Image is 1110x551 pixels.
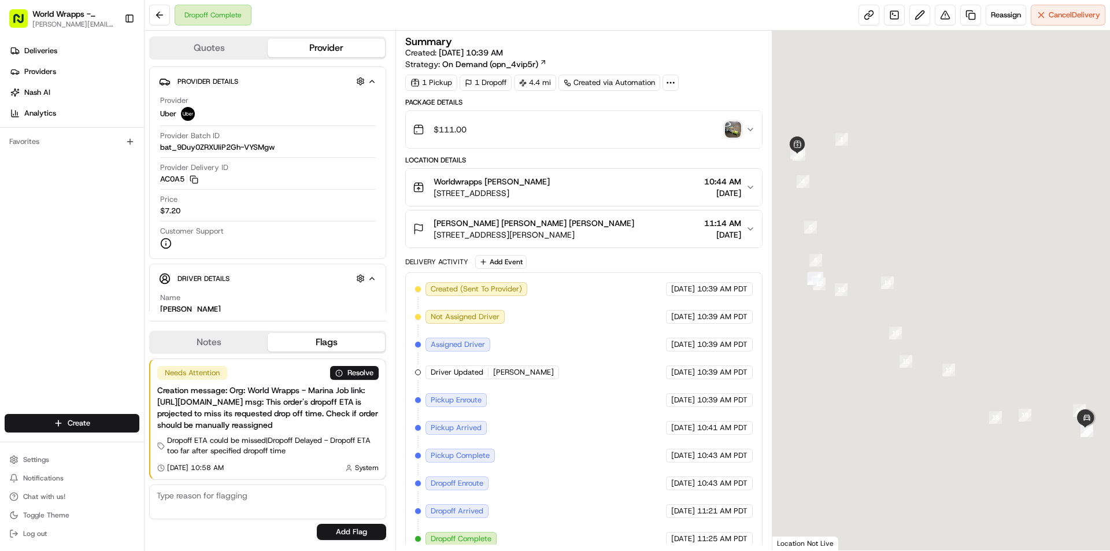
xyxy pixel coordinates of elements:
[514,75,556,91] div: 4.4 mi
[697,284,748,294] span: 10:39 AM PDT
[697,367,748,378] span: 10:39 AM PDT
[671,534,695,544] span: [DATE]
[431,284,522,294] span: Created (Sent To Provider)
[558,75,660,91] a: Created via Automation
[24,66,56,77] span: Providers
[725,121,741,138] button: photo_proof_of_delivery image
[68,418,90,428] span: Create
[434,229,634,241] span: [STREET_ADDRESS][PERSON_NAME]
[671,450,695,461] span: [DATE]
[1049,10,1100,20] span: Cancel Delivery
[32,20,115,29] button: [PERSON_NAME][EMAIL_ADDRESS][DOMAIN_NAME]
[160,304,221,315] div: [PERSON_NAME]
[181,107,195,121] img: uber-new-logo.jpeg
[671,367,695,378] span: [DATE]
[5,104,144,123] a: Analytics
[442,58,538,70] span: On Demand (opn_4vip5r)
[160,142,275,153] span: bat_9Duy0ZRXUIiP2Gh-VYSMgw
[671,423,695,433] span: [DATE]
[160,293,180,303] span: Name
[991,10,1021,20] span: Reassign
[405,257,468,267] div: Delivery Activity
[431,339,485,350] span: Assigned Driver
[160,162,228,173] span: Provider Delivery ID
[697,534,748,544] span: 11:25 AM PDT
[805,249,827,271] div: 6
[434,176,550,187] span: Worldwrapps [PERSON_NAME]
[160,206,180,216] span: $7.20
[431,312,499,322] span: Not Assigned Driver
[23,511,69,520] span: Toggle Theme
[434,187,550,199] span: [STREET_ADDRESS]
[808,273,830,295] div: 12
[157,384,379,431] div: Creation message: Org: World Wrapps - Marina Job link: [URL][DOMAIN_NAME] msg: This order's dropo...
[697,312,748,322] span: 10:39 AM PDT
[23,492,65,501] span: Chat with us!
[831,128,853,150] div: 1
[802,268,824,290] div: 9
[160,131,220,141] span: Provider Batch ID
[160,226,224,236] span: Customer Support
[442,58,547,70] a: On Demand (opn_4vip5r)
[475,255,527,269] button: Add Event
[406,169,761,206] button: Worldwrapps [PERSON_NAME][STREET_ADDRESS]10:44 AM[DATE]
[671,284,695,294] span: [DATE]
[5,5,120,32] button: World Wrapps - Marina[PERSON_NAME][EMAIL_ADDRESS][DOMAIN_NAME]
[431,367,483,378] span: Driver Updated
[697,395,748,405] span: 10:39 AM PDT
[5,83,144,102] a: Nash AI
[177,274,230,283] span: Driver Details
[405,98,762,107] div: Package Details
[24,87,50,98] span: Nash AI
[439,47,503,58] span: [DATE] 10:39 AM
[5,489,139,505] button: Chat with us!
[431,478,483,489] span: Dropoff Enroute
[160,109,176,119] span: Uber
[697,478,748,489] span: 10:43 AM PDT
[5,62,144,81] a: Providers
[167,463,224,472] span: [DATE] 10:58 AM
[405,75,457,91] div: 1 Pickup
[431,534,491,544] span: Dropoff Complete
[5,507,139,523] button: Toggle Theme
[772,536,839,550] div: Location Not Live
[405,156,762,165] div: Location Details
[317,524,386,540] button: Add Flag
[1014,404,1036,426] div: 19
[405,36,452,47] h3: Summary
[806,267,828,289] div: 11
[268,333,385,352] button: Flags
[23,455,49,464] span: Settings
[788,143,810,165] div: 3
[32,8,115,20] button: World Wrapps - Marina
[697,339,748,350] span: 10:39 AM PDT
[23,529,47,538] span: Log out
[895,350,917,372] div: 16
[786,142,808,164] div: 2
[5,414,139,432] button: Create
[938,359,960,381] div: 17
[5,452,139,468] button: Settings
[697,506,748,516] span: 11:21 AM PDT
[406,210,761,247] button: [PERSON_NAME] [PERSON_NAME] [PERSON_NAME][STREET_ADDRESS][PERSON_NAME]11:14 AM[DATE]
[434,124,467,135] span: $111.00
[431,423,482,433] span: Pickup Arrived
[876,272,898,294] div: 14
[157,366,227,380] div: Needs Attention
[150,333,268,352] button: Notes
[24,108,56,119] span: Analytics
[460,75,512,91] div: 1 Dropoff
[5,526,139,542] button: Log out
[804,267,826,289] div: 10
[704,217,741,229] span: 11:14 AM
[1076,420,1098,442] div: 22
[1068,400,1090,421] div: 20
[671,506,695,516] span: [DATE]
[405,47,503,58] span: Created:
[671,395,695,405] span: [DATE]
[697,423,748,433] span: 10:41 AM PDT
[431,450,490,461] span: Pickup Complete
